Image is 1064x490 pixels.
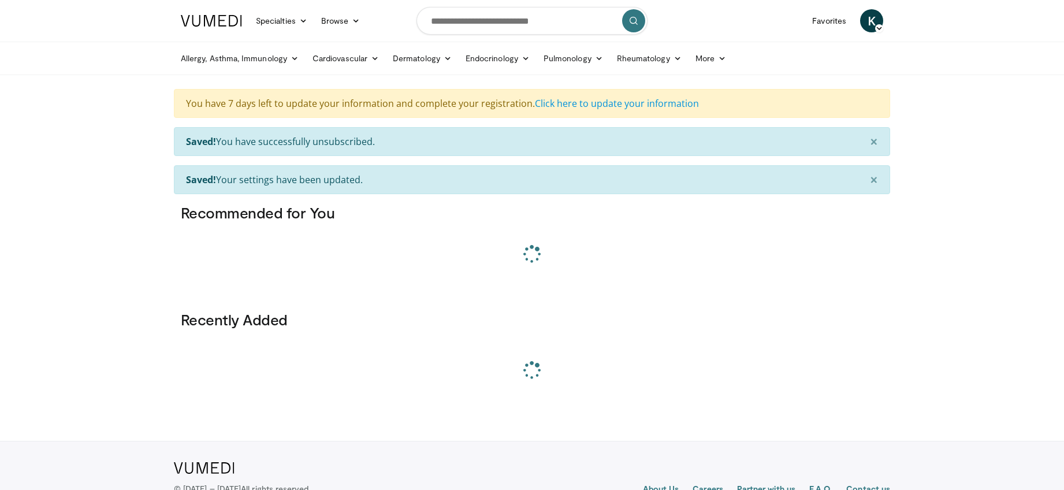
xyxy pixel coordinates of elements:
div: You have successfully unsubscribed. [174,127,890,156]
strong: Saved! [186,135,216,148]
a: More [689,47,733,70]
img: VuMedi Logo [174,462,235,474]
a: Favorites [805,9,853,32]
a: Click here to update your information [535,97,699,110]
a: K [860,9,883,32]
a: Endocrinology [459,47,537,70]
a: Allergy, Asthma, Immunology [174,47,306,70]
a: Rheumatology [610,47,689,70]
button: × [858,166,890,194]
div: Your settings have been updated. [174,165,890,194]
input: Search topics, interventions [416,7,648,35]
a: Pulmonology [537,47,610,70]
a: Dermatology [386,47,459,70]
img: VuMedi Logo [181,15,242,27]
strong: Saved! [186,173,216,186]
a: Browse [314,9,367,32]
h3: Recommended for You [181,203,883,222]
a: Cardiovascular [306,47,386,70]
a: Specialties [249,9,314,32]
h3: Recently Added [181,310,883,329]
button: × [858,128,890,155]
div: You have 7 days left to update your information and complete your registration. [174,89,890,118]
